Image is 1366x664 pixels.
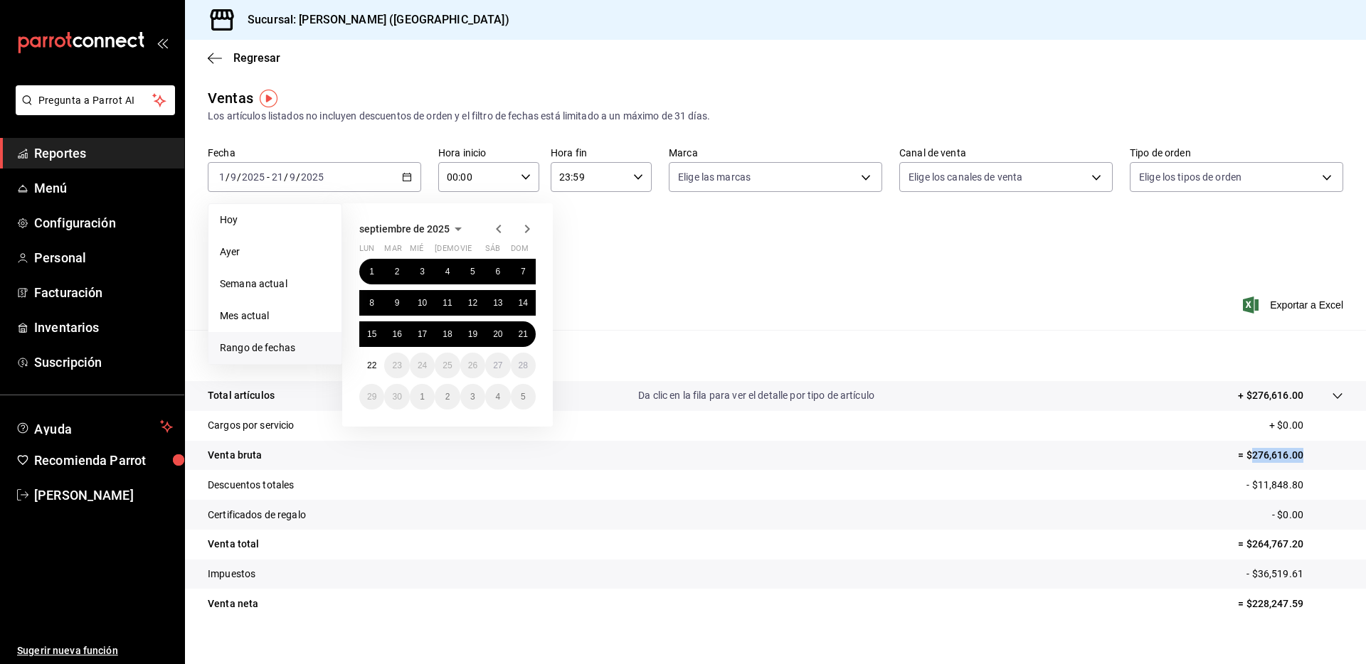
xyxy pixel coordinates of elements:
abbr: 9 de septiembre de 2025 [395,298,400,308]
button: 10 de septiembre de 2025 [410,290,435,316]
abbr: 22 de septiembre de 2025 [367,360,376,370]
button: 15 de septiembre de 2025 [359,321,384,347]
abbr: 2 de septiembre de 2025 [395,267,400,277]
abbr: sábado [485,244,500,259]
button: 19 de septiembre de 2025 [460,321,485,347]
label: Canal de venta [899,148,1113,158]
abbr: viernes [460,244,472,259]
abbr: 23 de septiembre de 2025 [392,360,401,370]
button: 4 de octubre de 2025 [485,384,510,409]
abbr: 3 de octubre de 2025 [470,392,475,402]
button: Exportar a Excel [1246,296,1343,314]
span: Suscripción [34,353,173,372]
button: 7 de septiembre de 2025 [511,259,536,284]
p: Impuestos [208,567,255,582]
input: -- [271,171,284,183]
span: / [284,171,288,183]
abbr: 18 de septiembre de 2025 [443,329,452,339]
abbr: 27 de septiembre de 2025 [493,360,502,370]
span: Hoy [220,213,330,227]
button: 8 de septiembre de 2025 [359,290,384,316]
div: Ventas [208,87,253,109]
abbr: lunes [359,244,374,259]
abbr: 10 de septiembre de 2025 [418,298,427,308]
span: Ayer [220,245,330,259]
img: Tooltip marker [260,90,277,107]
abbr: 15 de septiembre de 2025 [367,329,376,339]
span: Configuración [34,213,173,232]
span: Elige los tipos de orden [1139,170,1241,184]
h3: Sucursal: [PERSON_NAME] ([GEOGRAPHIC_DATA]) [236,11,509,28]
button: 30 de septiembre de 2025 [384,384,409,409]
label: Marca [669,148,882,158]
abbr: miércoles [410,244,423,259]
span: septiembre de 2025 [359,223,450,235]
p: Venta bruta [208,448,262,463]
abbr: 8 de septiembre de 2025 [369,298,374,308]
span: Semana actual [220,277,330,291]
p: - $0.00 [1272,508,1343,523]
p: + $276,616.00 [1238,388,1303,403]
abbr: 2 de octubre de 2025 [445,392,450,402]
abbr: 29 de septiembre de 2025 [367,392,376,402]
button: 11 de septiembre de 2025 [435,290,460,316]
button: Regresar [208,51,280,65]
abbr: 3 de septiembre de 2025 [420,267,425,277]
abbr: domingo [511,244,529,259]
abbr: 13 de septiembre de 2025 [493,298,502,308]
abbr: 26 de septiembre de 2025 [468,360,477,370]
button: 22 de septiembre de 2025 [359,353,384,378]
button: 9 de septiembre de 2025 [384,290,409,316]
button: 26 de septiembre de 2025 [460,353,485,378]
abbr: 17 de septiembre de 2025 [418,329,427,339]
p: = $264,767.20 [1238,537,1343,552]
button: 12 de septiembre de 2025 [460,290,485,316]
button: 25 de septiembre de 2025 [435,353,460,378]
label: Fecha [208,148,421,158]
abbr: 20 de septiembre de 2025 [493,329,502,339]
p: Venta neta [208,596,258,611]
abbr: 7 de septiembre de 2025 [521,267,526,277]
span: Regresar [233,51,280,65]
abbr: 11 de septiembre de 2025 [443,298,452,308]
span: Elige las marcas [678,170,751,184]
abbr: martes [384,244,401,259]
button: 17 de septiembre de 2025 [410,321,435,347]
p: Venta total [208,537,259,552]
p: - $36,519.61 [1246,567,1343,582]
label: Tipo de orden [1130,148,1343,158]
button: 3 de octubre de 2025 [460,384,485,409]
abbr: 4 de septiembre de 2025 [445,267,450,277]
p: + $0.00 [1269,418,1343,433]
abbr: 6 de septiembre de 2025 [495,267,500,277]
button: 16 de septiembre de 2025 [384,321,409,347]
input: -- [218,171,226,183]
span: Pregunta a Parrot AI [38,93,153,108]
span: Inventarios [34,318,173,337]
abbr: 14 de septiembre de 2025 [519,298,528,308]
abbr: 25 de septiembre de 2025 [443,360,452,370]
button: 1 de septiembre de 2025 [359,259,384,284]
p: Total artículos [208,388,275,403]
span: Sugerir nueva función [17,643,173,658]
button: Pregunta a Parrot AI [16,85,175,115]
button: 18 de septiembre de 2025 [435,321,460,347]
button: 1 de octubre de 2025 [410,384,435,409]
abbr: 28 de septiembre de 2025 [519,360,528,370]
span: Recomienda Parrot [34,451,173,470]
p: Descuentos totales [208,478,294,493]
span: Mes actual [220,309,330,323]
label: Hora inicio [438,148,539,158]
input: -- [230,171,237,183]
p: Da clic en la fila para ver el detalle por tipo de artículo [638,388,874,403]
p: - $11,848.80 [1246,478,1343,493]
input: -- [289,171,296,183]
abbr: jueves [435,244,519,259]
a: Pregunta a Parrot AI [10,103,175,118]
abbr: 1 de septiembre de 2025 [369,267,374,277]
button: 21 de septiembre de 2025 [511,321,536,347]
span: Personal [34,248,173,267]
button: open_drawer_menu [157,37,168,48]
